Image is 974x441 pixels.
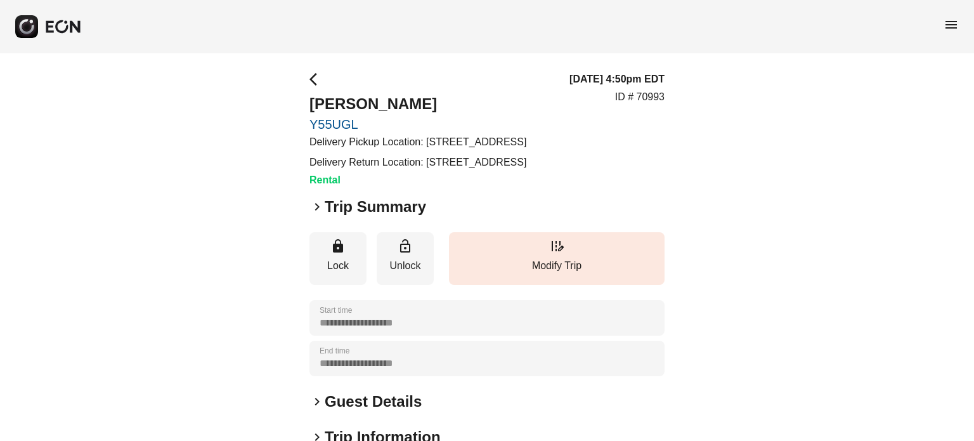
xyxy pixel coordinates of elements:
[309,72,325,87] span: arrow_back_ios
[309,394,325,409] span: keyboard_arrow_right
[944,17,959,32] span: menu
[377,232,434,285] button: Unlock
[383,258,427,273] p: Unlock
[549,239,564,254] span: edit_road
[398,239,413,254] span: lock_open
[309,155,526,170] p: Delivery Return Location: [STREET_ADDRESS]
[325,392,422,412] h2: Guest Details
[309,117,526,132] a: Y55UGL
[309,199,325,214] span: keyboard_arrow_right
[325,197,426,217] h2: Trip Summary
[309,94,526,114] h2: [PERSON_NAME]
[330,239,346,254] span: lock
[569,72,665,87] h3: [DATE] 4:50pm EDT
[449,232,665,285] button: Modify Trip
[455,258,658,273] p: Modify Trip
[316,258,360,273] p: Lock
[309,173,526,188] h3: Rental
[309,232,367,285] button: Lock
[615,89,665,105] p: ID # 70993
[309,135,526,150] p: Delivery Pickup Location: [STREET_ADDRESS]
